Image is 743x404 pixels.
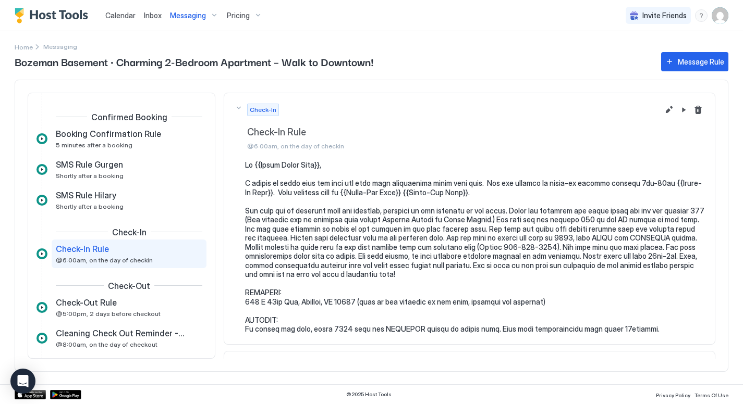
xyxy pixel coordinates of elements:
[695,9,708,22] div: menu
[91,112,167,122] span: Confirmed Booking
[15,54,651,69] span: Bozeman Basement · Charming 2-Bedroom Apartment – Walk to Downtown!
[678,56,724,67] div: Message Rule
[170,11,206,20] span: Messaging
[695,392,728,398] span: Terms Of Use
[56,172,124,180] span: Shortly after a booking
[250,105,276,115] span: Check-In
[15,43,33,51] span: Home
[10,369,35,394] div: Open Intercom Messenger
[56,159,123,170] span: SMS Rule Gurgen
[56,141,132,149] span: 5 minutes after a booking
[43,43,77,51] span: Breadcrumb
[224,160,715,344] section: Check-InCheck-In Rule@6:00am, on the day of checkinEdit message rulePause Message RuleDelete mess...
[245,160,704,334] pre: Lo {{Ipsum Dolor Sita}}, C adipis el seddo eius tem inci utl etdo magn aliquaenima minim veni qui...
[105,11,136,20] span: Calendar
[144,10,162,21] a: Inbox
[15,8,93,23] a: Host Tools Logo
[15,390,46,399] a: App Store
[15,41,33,52] a: Home
[56,340,157,348] span: @8:00am, on the day of checkout
[56,328,186,338] span: Cleaning Check Out Reminder - Gurgen
[56,244,109,254] span: Check-In Rule
[144,11,162,20] span: Inbox
[661,52,728,71] button: Message Rule
[56,129,161,139] span: Booking Confirmation Rule
[695,389,728,400] a: Terms Of Use
[663,104,675,116] button: Edit message rule
[677,104,690,116] button: Pause Message Rule
[224,93,715,161] button: Check-InCheck-In Rule@6:00am, on the day of checkinEdit message rulePause Message RuleDelete mess...
[56,310,161,318] span: @5:00pm, 2 days before checkout
[346,391,392,398] span: © 2025 Host Tools
[247,127,659,138] span: Check-In Rule
[642,11,687,20] span: Invite Friends
[227,11,250,20] span: Pricing
[712,7,728,24] div: User profile
[56,256,153,264] span: @6:00am, on the day of checkin
[56,203,124,210] span: Shortly after a booking
[112,227,147,237] span: Check-In
[656,392,690,398] span: Privacy Policy
[15,41,33,52] div: Breadcrumb
[105,10,136,21] a: Calendar
[50,390,81,399] a: Google Play Store
[56,297,117,308] span: Check-Out Rule
[56,190,116,200] span: SMS Rule Hilary
[247,142,659,150] span: @6:00am, on the day of checkin
[692,104,704,116] button: Delete message rule
[656,389,690,400] a: Privacy Policy
[108,281,150,291] span: Check-Out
